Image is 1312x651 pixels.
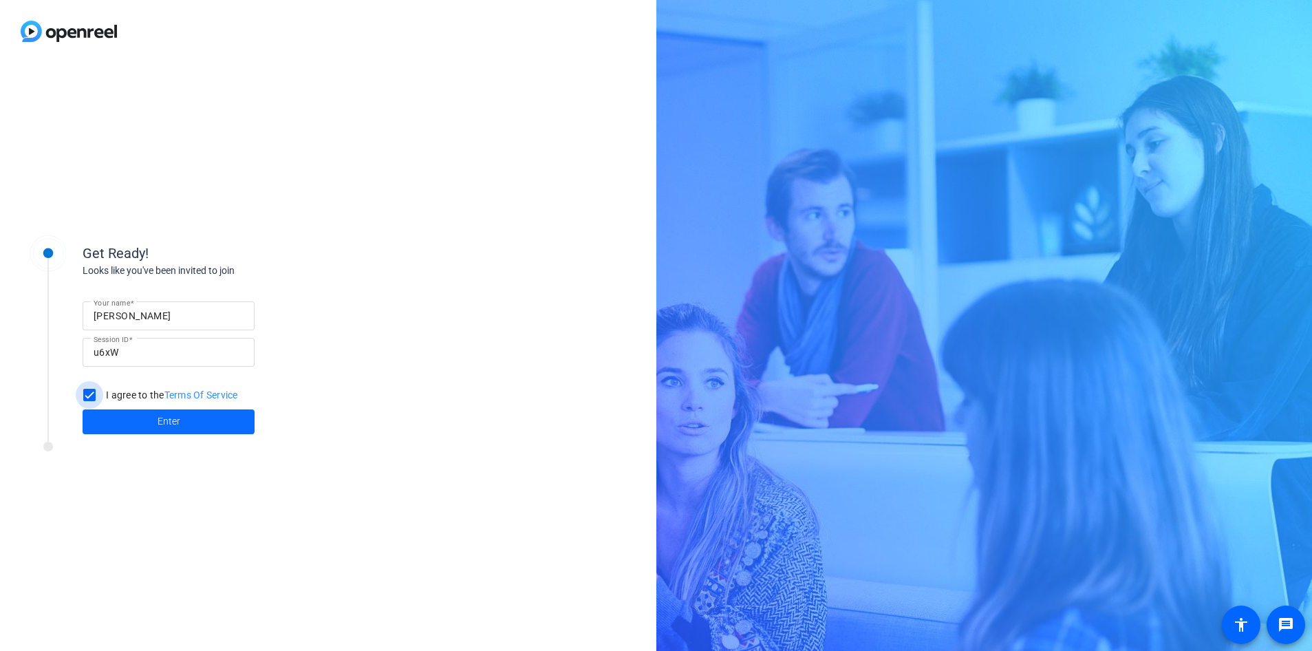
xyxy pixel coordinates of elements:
[94,335,129,343] mat-label: Session ID
[158,414,180,429] span: Enter
[164,389,238,401] a: Terms Of Service
[1233,617,1249,633] mat-icon: accessibility
[103,388,238,402] label: I agree to the
[83,264,358,278] div: Looks like you've been invited to join
[1278,617,1294,633] mat-icon: message
[94,299,130,307] mat-label: Your name
[83,409,255,434] button: Enter
[83,243,358,264] div: Get Ready!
